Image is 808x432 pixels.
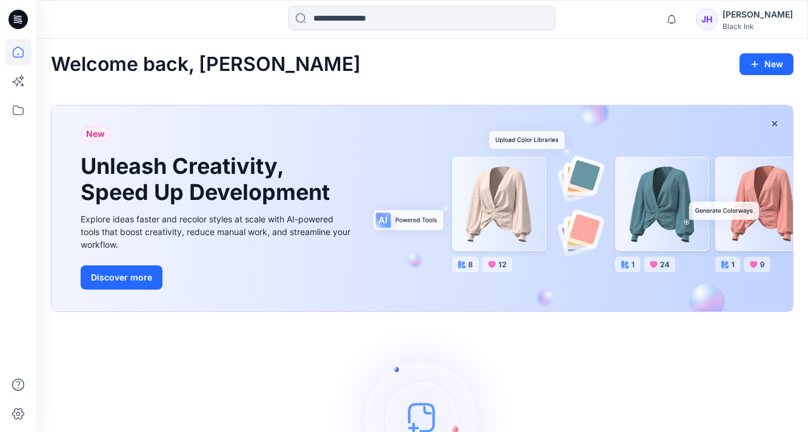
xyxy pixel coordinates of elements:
button: Discover more [81,265,162,290]
div: Black Ink [723,22,793,31]
div: JH [696,8,718,30]
div: [PERSON_NAME] [723,7,793,22]
div: Explore ideas faster and recolor styles at scale with AI-powered tools that boost creativity, red... [81,213,353,251]
h1: Unleash Creativity, Speed Up Development [81,153,335,205]
h2: Welcome back, [PERSON_NAME] [51,53,361,76]
span: New [86,127,105,141]
a: Discover more [81,265,353,290]
button: New [740,53,793,75]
